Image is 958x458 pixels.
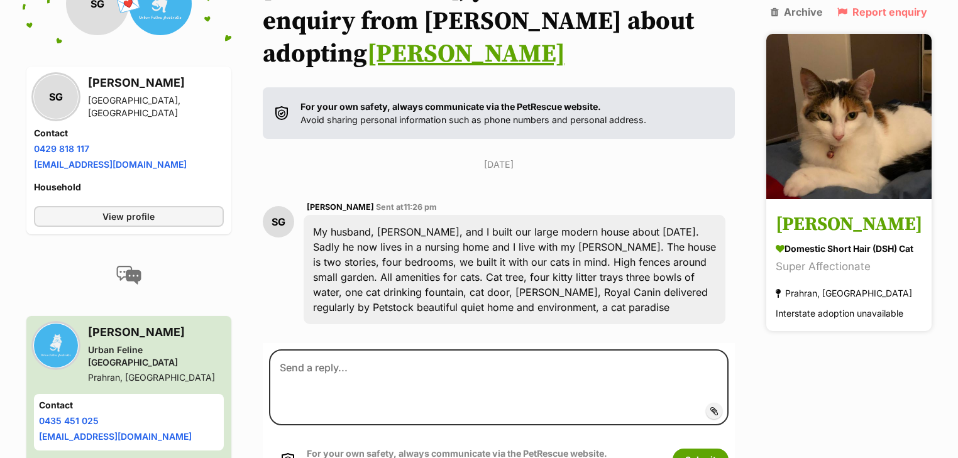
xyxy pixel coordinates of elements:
[34,75,78,119] div: SG
[776,308,903,319] span: Interstate adoption unavailable
[304,215,725,324] div: My husband, [PERSON_NAME], and I built our large modern house about [DATE]. Sadly he now lives in...
[263,206,294,237] div: SG
[88,371,224,384] div: Prahran, [GEOGRAPHIC_DATA]
[34,324,78,368] img: Urban Feline Australia profile pic
[34,143,89,154] a: 0429 818 117
[404,202,437,212] span: 11:26 pm
[39,431,192,442] a: [EMAIL_ADDRESS][DOMAIN_NAME]
[39,415,99,426] a: 0435 451 025
[776,285,912,302] div: Prahran, [GEOGRAPHIC_DATA]
[300,101,601,112] strong: For your own safety, always communicate via the PetRescue website.
[34,181,224,194] h4: Household
[367,38,565,70] a: [PERSON_NAME]
[88,344,224,369] div: Urban Feline [GEOGRAPHIC_DATA]
[776,211,922,239] h3: [PERSON_NAME]
[102,210,155,223] span: View profile
[116,266,141,285] img: conversation-icon-4a6f8262b818ee0b60e3300018af0b2d0b884aa5de6e9bcb8d3d4eeb1a70a7c4.svg
[88,94,224,119] div: [GEOGRAPHIC_DATA], [GEOGRAPHIC_DATA]
[34,127,224,139] h4: Contact
[88,74,224,92] h3: [PERSON_NAME]
[376,202,437,212] span: Sent at
[307,202,374,212] span: [PERSON_NAME]
[300,100,646,127] p: Avoid sharing personal information such as phone numbers and personal address.
[837,6,927,18] a: Report enquiry
[88,324,224,341] h3: [PERSON_NAME]
[34,159,187,170] a: [EMAIL_ADDRESS][DOMAIN_NAME]
[263,158,735,171] p: [DATE]
[771,6,823,18] a: Archive
[776,243,922,256] div: Domestic Short Hair (DSH) Cat
[39,399,219,412] h4: Contact
[766,34,932,199] img: Queen Mary
[776,259,922,276] div: Super Affectionate
[766,202,932,332] a: [PERSON_NAME] Domestic Short Hair (DSH) Cat Super Affectionate Prahran, [GEOGRAPHIC_DATA] Interst...
[34,206,224,227] a: View profile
